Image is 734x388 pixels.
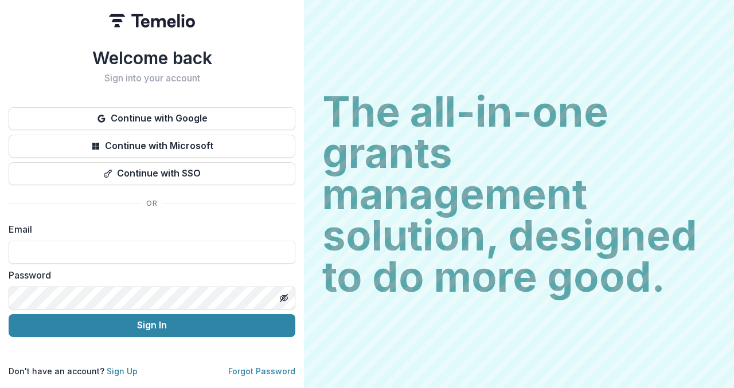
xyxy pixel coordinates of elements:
label: Password [9,268,288,282]
a: Forgot Password [228,366,295,376]
button: Continue with Google [9,107,295,130]
p: Don't have an account? [9,365,138,377]
h1: Welcome back [9,48,295,68]
label: Email [9,222,288,236]
button: Continue with SSO [9,162,295,185]
a: Sign Up [107,366,138,376]
button: Continue with Microsoft [9,135,295,158]
button: Sign In [9,314,295,337]
h2: Sign into your account [9,73,295,84]
img: Temelio [109,14,195,28]
button: Toggle password visibility [275,289,293,307]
